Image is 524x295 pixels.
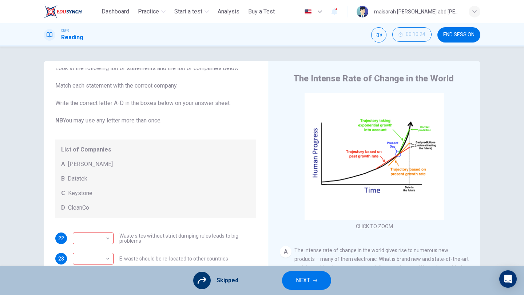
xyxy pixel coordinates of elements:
button: Practice [135,5,168,18]
span: END SESSION [443,32,475,38]
span: 23 [58,256,64,261]
button: 00:10:24 [392,27,432,42]
span: Analysis [218,7,239,16]
div: Mute [371,27,386,43]
span: D [61,203,65,212]
span: Start a test [174,7,202,16]
span: [PERSON_NAME] [68,160,113,169]
span: Dashboard [102,7,129,16]
span: Practice [138,7,159,16]
h1: Reading [61,33,83,42]
span: E-waste should be re-located to other countries [119,256,228,261]
span: Keystone [68,189,92,198]
span: Skipped [217,276,238,285]
button: Buy a Test [245,5,278,18]
button: END SESSION [437,27,480,43]
button: Start a test [171,5,212,18]
div: Hide [392,27,432,43]
img: Profile picture [357,6,368,17]
span: Datatek [68,174,87,183]
span: 22 [58,236,64,241]
span: Buy a Test [248,7,275,16]
span: NEXT [296,275,310,286]
span: B [61,174,65,183]
span: CleanCo [68,203,89,212]
span: List of Companies [61,145,250,154]
a: ELTC logo [44,4,99,19]
button: NEXT [282,271,331,290]
span: Waste sites without strict dumping rules leads to big problems [119,233,256,243]
h4: The Intense Rate of Change in the World [293,73,454,84]
b: NB [55,117,63,124]
button: Dashboard [99,5,132,18]
div: maisarah [PERSON_NAME] abd [PERSON_NAME] [374,7,460,16]
span: Look at the following list of statements and the list of companies below. Match each statement wi... [55,64,256,125]
span: C [61,189,65,198]
img: en [303,9,313,15]
span: A [61,160,65,169]
div: Open Intercom Messenger [499,270,517,288]
button: Analysis [215,5,242,18]
img: ELTC logo [44,4,82,19]
div: A [280,246,291,258]
span: 00:10:24 [406,32,425,37]
span: CEFR [61,28,69,33]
